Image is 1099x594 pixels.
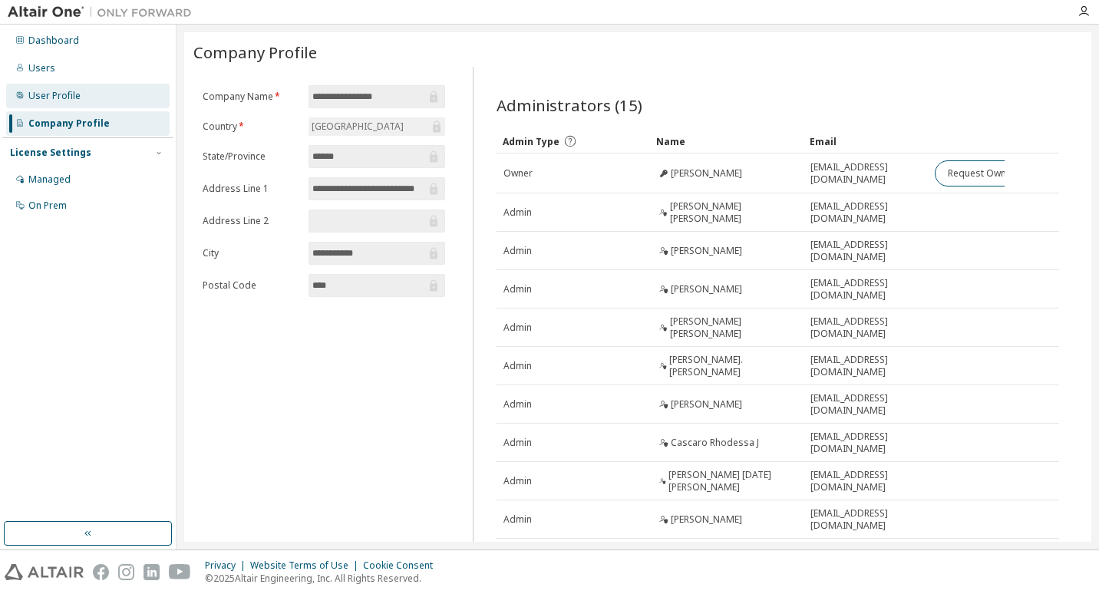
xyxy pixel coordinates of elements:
span: Admin [503,360,532,372]
div: Users [28,62,55,74]
span: [PERSON_NAME] [671,167,742,180]
span: Owner [503,167,533,180]
span: [EMAIL_ADDRESS][DOMAIN_NAME] [810,277,921,302]
span: Admin [503,513,532,526]
span: Admin [503,245,532,257]
div: Company Profile [28,117,110,130]
div: User Profile [28,90,81,102]
div: Email [810,129,922,153]
label: City [203,247,299,259]
span: Company Profile [193,41,317,63]
img: Altair One [8,5,200,20]
span: [PERSON_NAME] [PERSON_NAME] [670,315,797,340]
label: Postal Code [203,279,299,292]
div: Dashboard [28,35,79,47]
span: [EMAIL_ADDRESS][DOMAIN_NAME] [810,431,921,455]
span: [EMAIL_ADDRESS][DOMAIN_NAME] [810,469,921,493]
span: [EMAIL_ADDRESS][DOMAIN_NAME] [810,315,921,340]
span: [EMAIL_ADDRESS][DOMAIN_NAME] [810,507,921,532]
span: Admin [503,475,532,487]
span: [EMAIL_ADDRESS][DOMAIN_NAME] [810,354,921,378]
span: [PERSON_NAME] [PERSON_NAME] [670,200,797,225]
span: Admin [503,206,532,219]
span: Admin [503,283,532,295]
label: Address Line 2 [203,215,299,227]
span: [EMAIL_ADDRESS][DOMAIN_NAME] [810,200,921,225]
span: [PERSON_NAME] [671,513,742,526]
span: Admin Type [503,135,559,148]
div: Managed [28,173,71,186]
div: Cookie Consent [363,559,442,572]
span: Administrators (15) [497,94,642,116]
span: [EMAIL_ADDRESS][DOMAIN_NAME] [810,161,921,186]
label: Country [203,120,299,133]
img: instagram.svg [118,564,134,580]
span: Admin [503,437,532,449]
span: [PERSON_NAME] [671,398,742,411]
img: facebook.svg [93,564,109,580]
div: Name [656,129,797,153]
button: Request Owner Change [935,160,1064,186]
span: Admin [503,322,532,334]
img: linkedin.svg [144,564,160,580]
span: [PERSON_NAME] [DATE][PERSON_NAME] [668,469,797,493]
img: youtube.svg [169,564,191,580]
p: © 2025 Altair Engineering, Inc. All Rights Reserved. [205,572,442,585]
label: State/Province [203,150,299,163]
span: [EMAIL_ADDRESS][DOMAIN_NAME] [810,392,921,417]
div: [GEOGRAPHIC_DATA] [309,118,406,135]
div: On Prem [28,200,67,212]
span: [PERSON_NAME] [671,283,742,295]
span: Admin [503,398,532,411]
span: [EMAIL_ADDRESS][DOMAIN_NAME] [810,239,921,263]
span: [PERSON_NAME]. [PERSON_NAME] [669,354,797,378]
div: Website Terms of Use [250,559,363,572]
div: License Settings [10,147,91,159]
div: [GEOGRAPHIC_DATA] [309,117,445,136]
div: Privacy [205,559,250,572]
label: Address Line 1 [203,183,299,195]
span: [PERSON_NAME] [671,245,742,257]
span: Cascaro Rhodessa J [671,437,759,449]
label: Company Name [203,91,299,103]
img: altair_logo.svg [5,564,84,580]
